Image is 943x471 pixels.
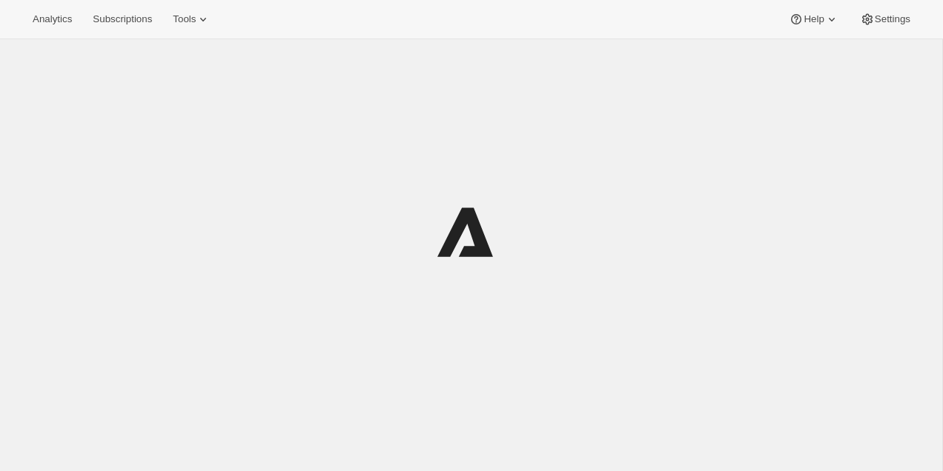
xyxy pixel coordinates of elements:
[804,13,824,25] span: Help
[173,13,196,25] span: Tools
[780,9,847,30] button: Help
[24,9,81,30] button: Analytics
[875,13,910,25] span: Settings
[33,13,72,25] span: Analytics
[164,9,219,30] button: Tools
[851,9,919,30] button: Settings
[84,9,161,30] button: Subscriptions
[93,13,152,25] span: Subscriptions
